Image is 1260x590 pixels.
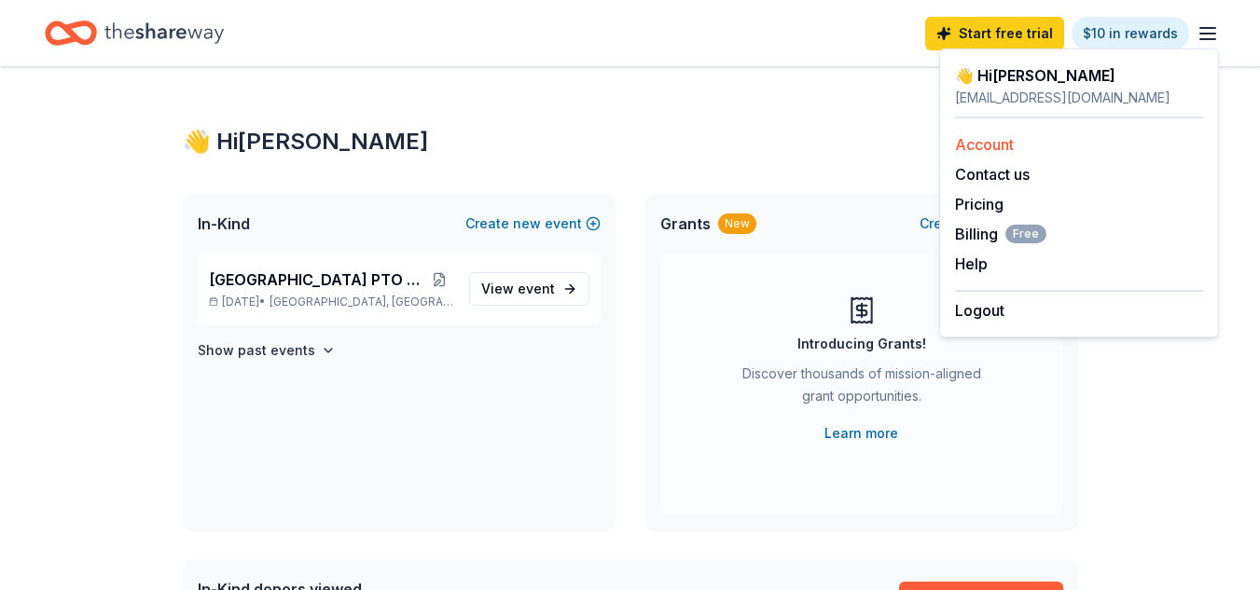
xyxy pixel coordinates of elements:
span: [GEOGRAPHIC_DATA], [GEOGRAPHIC_DATA] [270,295,453,309]
button: Contact us [955,163,1030,185]
div: 👋 Hi [PERSON_NAME] [955,64,1203,87]
a: $10 in rewards [1072,17,1189,50]
span: Billing [955,223,1046,245]
div: New [718,213,756,234]
a: View event [469,272,589,306]
div: Discover thousands of mission-aligned grant opportunities. [735,363,989,415]
span: Grants [660,213,711,235]
span: event [518,281,555,296]
div: Introducing Grants! [797,333,926,355]
p: [DATE] • [209,295,454,309]
button: Createnewevent [465,213,601,235]
span: View [481,278,555,300]
span: In-Kind [198,213,250,235]
button: Createnewproject [920,213,1063,235]
span: new [513,213,541,235]
button: Help [955,253,988,275]
button: BillingFree [955,223,1046,245]
a: Account [955,135,1014,154]
div: [EMAIL_ADDRESS][DOMAIN_NAME] [955,87,1203,109]
span: [GEOGRAPHIC_DATA] PTO Tricky Tray [209,268,425,291]
a: Pricing [955,195,1004,213]
span: Free [1005,225,1046,243]
a: Start free trial [925,17,1064,50]
a: Home [45,11,224,55]
a: Learn more [824,422,898,445]
button: Logout [955,299,1004,322]
h4: Show past events [198,339,315,362]
button: Show past events [198,339,336,362]
div: 👋 Hi [PERSON_NAME] [183,127,1078,157]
